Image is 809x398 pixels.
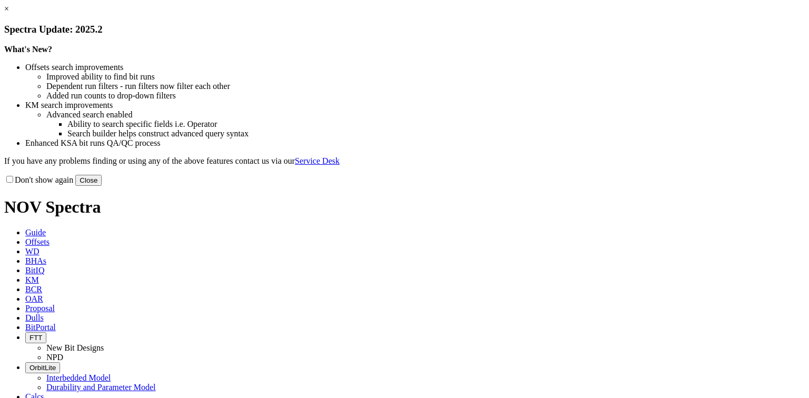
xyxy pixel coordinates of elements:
[25,101,805,110] li: KM search improvements
[46,91,805,101] li: Added run counts to drop-down filters
[29,364,56,372] span: OrbitLite
[6,176,13,183] input: Don't show again
[25,266,44,275] span: BitIQ
[29,334,42,342] span: FTT
[46,343,104,352] a: New Bit Designs
[25,237,50,246] span: Offsets
[25,304,55,313] span: Proposal
[25,294,43,303] span: OAR
[25,138,805,148] li: Enhanced KSA bit runs QA/QC process
[75,175,102,186] button: Close
[46,110,805,120] li: Advanced search enabled
[46,72,805,82] li: Improved ability to find bit runs
[46,373,111,382] a: Interbedded Model
[25,323,56,332] span: BitPortal
[25,63,805,72] li: Offsets search improvements
[67,120,805,129] li: Ability to search specific fields i.e. Operator
[4,4,9,13] a: ×
[4,197,805,217] h1: NOV Spectra
[4,24,805,35] h3: Spectra Update: 2025.2
[46,383,156,392] a: Durability and Parameter Model
[4,175,73,184] label: Don't show again
[25,275,39,284] span: KM
[25,285,42,294] span: BCR
[25,313,44,322] span: Dulls
[4,45,52,54] strong: What's New?
[25,228,46,237] span: Guide
[67,129,805,138] li: Search builder helps construct advanced query syntax
[46,353,63,362] a: NPD
[295,156,340,165] a: Service Desk
[25,256,46,265] span: BHAs
[4,156,805,166] p: If you have any problems finding or using any of the above features contact us via our
[46,82,805,91] li: Dependent run filters - run filters now filter each other
[25,247,40,256] span: WD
